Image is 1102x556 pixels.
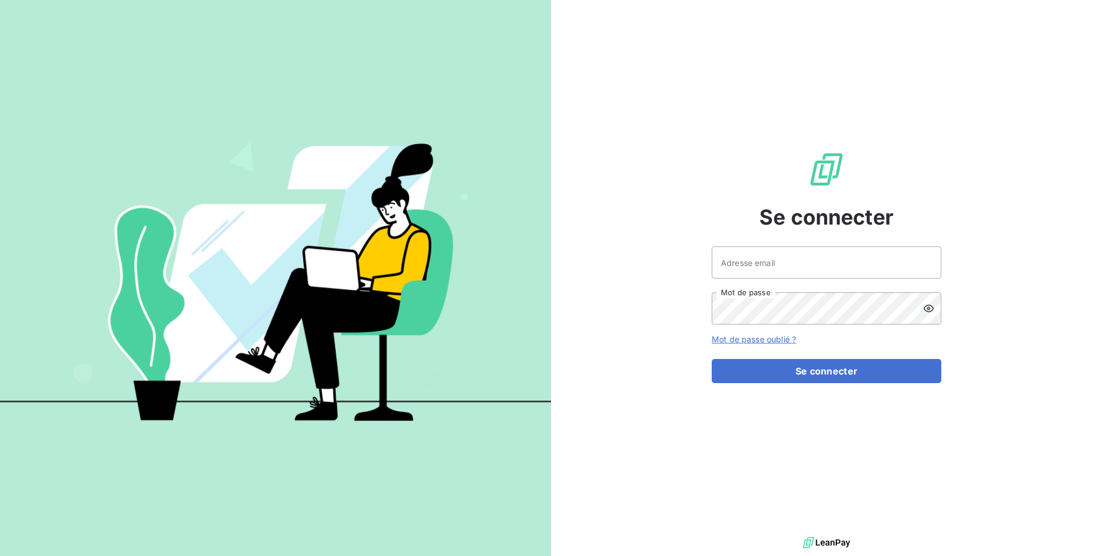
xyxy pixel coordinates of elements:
span: Se connecter [759,202,894,233]
input: placeholder [712,246,941,279]
img: Logo LeanPay [808,151,845,188]
a: Mot de passe oublié ? [712,334,796,344]
img: logo [803,534,850,551]
button: Se connecter [712,359,941,383]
